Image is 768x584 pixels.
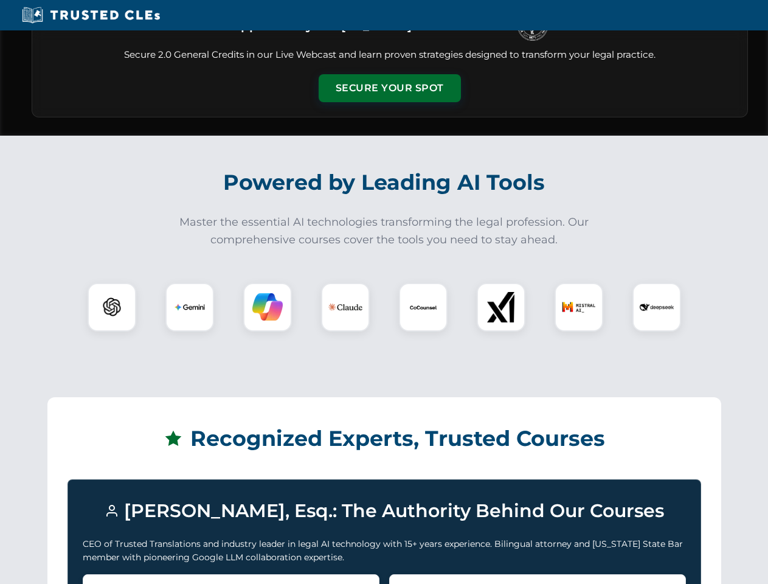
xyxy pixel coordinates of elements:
[165,283,214,332] div: Gemini
[243,283,292,332] div: Copilot
[555,283,603,332] div: Mistral AI
[321,283,370,332] div: Claude
[88,283,136,332] div: ChatGPT
[486,292,516,322] img: xAI Logo
[562,290,596,324] img: Mistral AI Logo
[632,283,681,332] div: DeepSeek
[319,74,461,102] button: Secure Your Spot
[175,292,205,322] img: Gemini Logo
[47,161,721,204] h2: Powered by Leading AI Tools
[171,214,597,249] p: Master the essential AI technologies transforming the legal profession. Our comprehensive courses...
[67,417,701,460] h2: Recognized Experts, Trusted Courses
[83,537,686,565] p: CEO of Trusted Translations and industry leader in legal AI technology with 15+ years experience....
[252,292,283,322] img: Copilot Logo
[477,283,525,332] div: xAI
[18,6,164,24] img: Trusted CLEs
[83,495,686,527] h3: [PERSON_NAME], Esq.: The Authority Behind Our Courses
[47,48,733,62] p: Secure 2.0 General Credits in our Live Webcast and learn proven strategies designed to transform ...
[640,290,674,324] img: DeepSeek Logo
[94,290,130,325] img: ChatGPT Logo
[328,290,362,324] img: Claude Logo
[399,283,448,332] div: CoCounsel
[408,292,438,322] img: CoCounsel Logo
